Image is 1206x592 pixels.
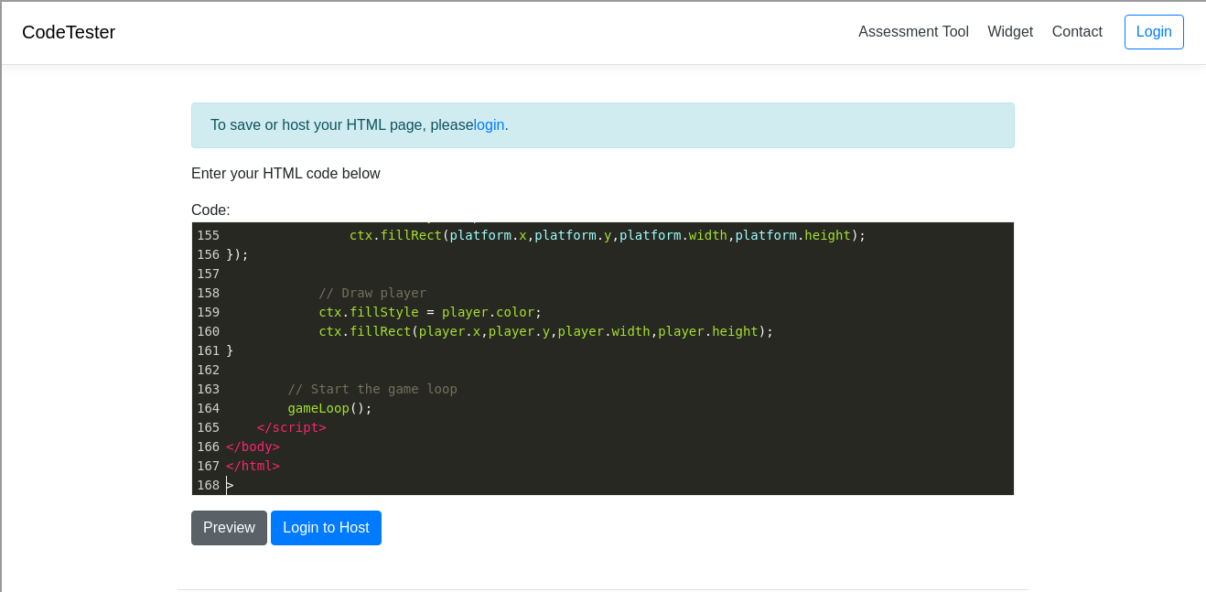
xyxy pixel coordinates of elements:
div: Sign out [7,90,1199,106]
div: Delete [7,57,1199,73]
span: </ [226,458,242,473]
span: . ( . , . , . , . ); [226,324,774,339]
span: > [273,458,280,473]
div: 165 [192,418,222,437]
div: 168 [192,476,222,495]
span: width [689,228,727,242]
div: Move To ... [7,123,1199,139]
span: ctx [318,324,341,339]
span: height [712,324,759,339]
span: > [318,420,326,435]
span: fillRect [350,324,411,339]
span: ctx [318,305,341,319]
span: y [604,228,611,242]
div: 164 [192,399,222,418]
div: Rename [7,106,1199,123]
div: Sort New > Old [7,24,1199,40]
span: (); [226,401,372,415]
div: Move To ... [7,40,1199,57]
span: platform [619,228,681,242]
span: script [273,420,319,435]
span: platform [735,228,796,242]
span: . ( . , . , . , . ); [226,228,867,242]
div: 166 [192,437,222,457]
span: player [489,324,535,339]
div: Sort A > Z [7,7,1199,24]
span: = [426,305,434,319]
span: </ [257,420,273,435]
span: x [473,324,480,339]
span: . . ; [226,305,543,319]
div: 156 [192,245,222,264]
div: 163 [192,380,222,399]
div: Options [7,73,1199,90]
span: </ [226,439,242,454]
span: html [242,458,273,473]
span: platform [449,228,511,242]
span: player [442,305,489,319]
span: height [804,228,851,242]
span: player [419,324,466,339]
span: }); [226,247,249,262]
span: platform [534,228,596,242]
span: fillRect [381,228,442,242]
span: player [658,324,705,339]
div: 155 [192,226,222,245]
span: } [226,343,234,358]
span: > [226,478,234,492]
span: color [496,305,534,319]
span: player [558,324,605,339]
span: body [242,439,273,454]
span: x [519,228,526,242]
span: fillStyle [350,305,419,319]
div: 157 [192,264,222,284]
span: > [273,439,280,454]
div: 159 [192,303,222,322]
div: 158 [192,284,222,303]
span: gameLoop [287,401,349,415]
span: y [543,324,550,339]
span: // Start the game loop [287,382,457,396]
span: ctx [350,228,372,242]
div: Code: [178,199,1028,496]
div: 161 [192,341,222,361]
div: 167 [192,457,222,476]
div: 160 [192,322,222,341]
span: width [612,324,651,339]
span: // Draw player [318,285,426,300]
div: 162 [192,361,222,380]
